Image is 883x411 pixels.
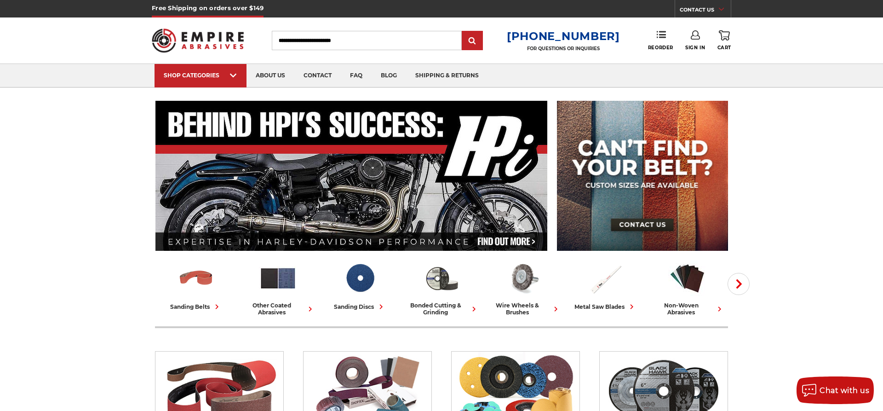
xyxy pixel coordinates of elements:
[372,64,406,87] a: blog
[728,273,750,295] button: Next
[648,30,673,50] a: Reorder
[404,259,479,316] a: bonded cutting & grinding
[507,46,620,52] p: FOR QUESTIONS OR INQUIRIES
[152,23,244,58] img: Empire Abrasives
[406,64,488,87] a: shipping & returns
[586,259,625,297] img: Metal Saw Blades
[650,259,724,316] a: non-woven abrasives
[486,302,561,316] div: wire wheels & brushes
[341,64,372,87] a: faq
[294,64,341,87] a: contact
[650,302,724,316] div: non-woven abrasives
[170,302,222,312] div: sanding belts
[717,30,731,51] a: Cart
[241,259,315,316] a: other coated abrasives
[155,101,548,251] img: Banner for an interview featuring Horsepower Inc who makes Harley performance upgrades featured o...
[574,302,636,312] div: metal saw blades
[463,32,482,50] input: Submit
[557,101,728,251] img: promo banner for custom belts.
[259,259,297,297] img: Other Coated Abrasives
[505,259,543,297] img: Wire Wheels & Brushes
[241,302,315,316] div: other coated abrasives
[247,64,294,87] a: about us
[486,259,561,316] a: wire wheels & brushes
[668,259,706,297] img: Non-woven Abrasives
[568,259,642,312] a: metal saw blades
[159,259,233,312] a: sanding belts
[404,302,479,316] div: bonded cutting & grinding
[423,259,461,297] img: Bonded Cutting & Grinding
[507,29,620,43] a: [PHONE_NUMBER]
[341,259,379,297] img: Sanding Discs
[820,386,869,395] span: Chat with us
[685,45,705,51] span: Sign In
[648,45,673,51] span: Reorder
[334,302,386,312] div: sanding discs
[717,45,731,51] span: Cart
[797,376,874,404] button: Chat with us
[164,72,237,79] div: SHOP CATEGORIES
[680,5,731,17] a: CONTACT US
[177,259,215,297] img: Sanding Belts
[322,259,397,312] a: sanding discs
